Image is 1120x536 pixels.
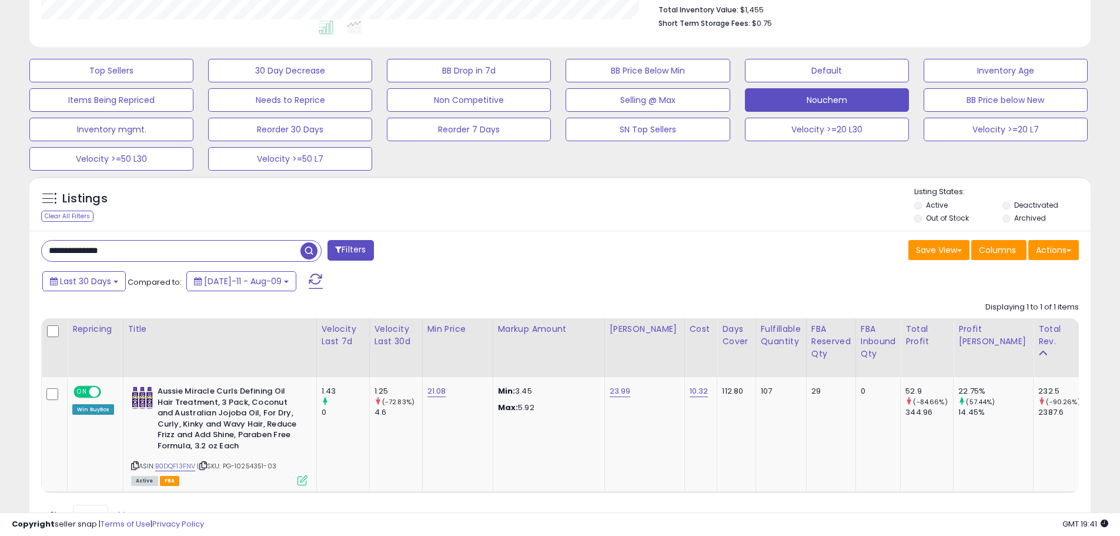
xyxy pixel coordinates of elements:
[722,323,750,348] div: Days Cover
[322,407,369,418] div: 0
[50,509,135,520] span: Show: entries
[387,118,551,141] button: Reorder 7 Days
[72,323,118,335] div: Repricing
[811,386,847,397] div: 29
[1038,323,1081,348] div: Total Rev.
[75,387,89,397] span: ON
[382,397,414,407] small: (-72.83%)
[811,323,851,360] div: FBA Reserved Qty
[1014,200,1058,210] label: Deactivated
[62,191,108,207] h5: Listings
[690,385,708,397] a: 10.32
[197,461,276,471] span: | SKU: PG-10254351-03
[924,118,1088,141] button: Velocity >=20 L7
[208,88,372,112] button: Needs to Reprice
[722,386,746,397] div: 112.80
[566,118,730,141] button: SN Top Sellers
[958,386,1033,397] div: 22.75%
[498,402,519,413] strong: Max:
[905,407,953,418] div: 344.96
[29,118,193,141] button: Inventory mgmt.
[926,213,969,223] label: Out of Stock
[375,323,417,348] div: Velocity Last 30d
[745,118,909,141] button: Velocity >=20 L30
[985,302,1079,313] div: Displaying 1 to 1 of 1 items
[861,386,892,397] div: 0
[427,385,446,397] a: 21.08
[131,386,155,410] img: 61fXbE0I8zL._SL40_.jpg
[958,407,1033,418] div: 14.45%
[427,323,488,335] div: Min Price
[1028,240,1079,260] button: Actions
[60,275,111,287] span: Last 30 Days
[1038,407,1086,418] div: 2387.6
[498,402,596,413] p: 5.92
[128,277,182,288] span: Compared to:
[958,323,1028,348] div: Profit [PERSON_NAME]
[12,519,204,530] div: seller snap | |
[658,2,1070,16] li: $1,455
[387,88,551,112] button: Non Competitive
[208,147,372,171] button: Velocity >=50 L7
[128,323,312,335] div: Title
[658,18,750,28] b: Short Term Storage Fees:
[498,323,600,335] div: Markup Amount
[610,323,680,335] div: [PERSON_NAME]
[908,240,969,260] button: Save View
[924,59,1088,82] button: Inventory Age
[29,88,193,112] button: Items Being Repriced
[152,518,204,530] a: Privacy Policy
[387,59,551,82] button: BB Drop in 7d
[971,240,1027,260] button: Columns
[861,323,896,360] div: FBA inbound Qty
[72,404,114,415] div: Win BuyBox
[761,323,801,348] div: Fulfillable Quantity
[745,88,909,112] button: Nouchem
[158,386,300,454] b: Aussie Miracle Curls Defining Oil Hair Treatment, 3 Pack, Coconut and Australian Jojoba Oil, For ...
[131,476,158,486] span: All listings currently available for purchase on Amazon
[905,386,953,397] div: 52.9
[498,385,516,397] strong: Min:
[186,271,296,291] button: [DATE]-11 - Aug-09
[1038,386,1086,397] div: 232.5
[322,323,365,348] div: Velocity Last 7d
[208,59,372,82] button: 30 Day Decrease
[322,386,369,397] div: 1.43
[498,386,596,397] p: 3.45
[979,244,1016,256] span: Columns
[1062,518,1108,530] span: 2025-09-9 19:41 GMT
[926,200,948,210] label: Active
[752,18,772,29] span: $0.75
[160,476,180,486] span: FBA
[913,397,947,407] small: (-84.66%)
[914,187,1091,198] p: Listing States:
[375,407,422,418] div: 4.6
[1046,397,1080,407] small: (-90.26%)
[905,323,948,348] div: Total Profit
[99,387,118,397] span: OFF
[1014,213,1046,223] label: Archived
[208,118,372,141] button: Reorder 30 Days
[42,271,126,291] button: Last 30 Days
[29,59,193,82] button: Top Sellers
[745,59,909,82] button: Default
[101,518,151,530] a: Terms of Use
[690,323,713,335] div: Cost
[566,59,730,82] button: BB Price Below Min
[327,240,373,261] button: Filters
[610,385,631,397] a: 23.99
[131,386,307,484] div: ASIN:
[924,88,1088,112] button: BB Price below New
[204,275,282,287] span: [DATE]-11 - Aug-09
[41,211,93,222] div: Clear All Filters
[658,5,738,15] b: Total Inventory Value:
[566,88,730,112] button: Selling @ Max
[966,397,995,407] small: (57.44%)
[29,147,193,171] button: Velocity >=50 L30
[375,386,422,397] div: 1.25
[761,386,797,397] div: 107
[155,461,196,471] a: B0DQF13FNV
[12,518,55,530] strong: Copyright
